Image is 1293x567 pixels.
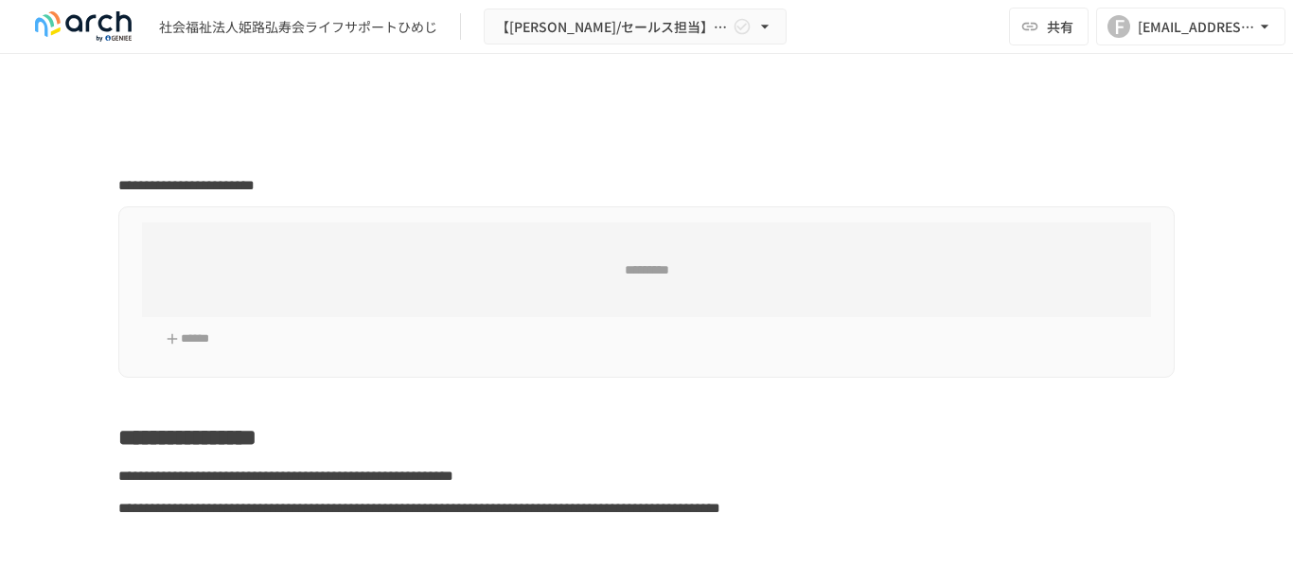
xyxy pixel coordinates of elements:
[1009,8,1089,45] button: 共有
[484,9,787,45] button: 【[PERSON_NAME]/セールス担当】社会福祉法人[PERSON_NAME]会ライフサポートひめじ様_初期設定サポート
[1107,15,1130,38] div: F
[1047,16,1073,37] span: 共有
[1096,8,1285,45] button: F[EMAIL_ADDRESS][DOMAIN_NAME]
[23,11,144,42] img: logo-default@2x-9cf2c760.svg
[159,17,437,37] div: 社会福祉法人姫路弘寿会ライフサポートひめじ
[496,15,729,39] span: 【[PERSON_NAME]/セールス担当】社会福祉法人[PERSON_NAME]会ライフサポートひめじ様_初期設定サポート
[1138,15,1255,39] div: [EMAIL_ADDRESS][DOMAIN_NAME]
